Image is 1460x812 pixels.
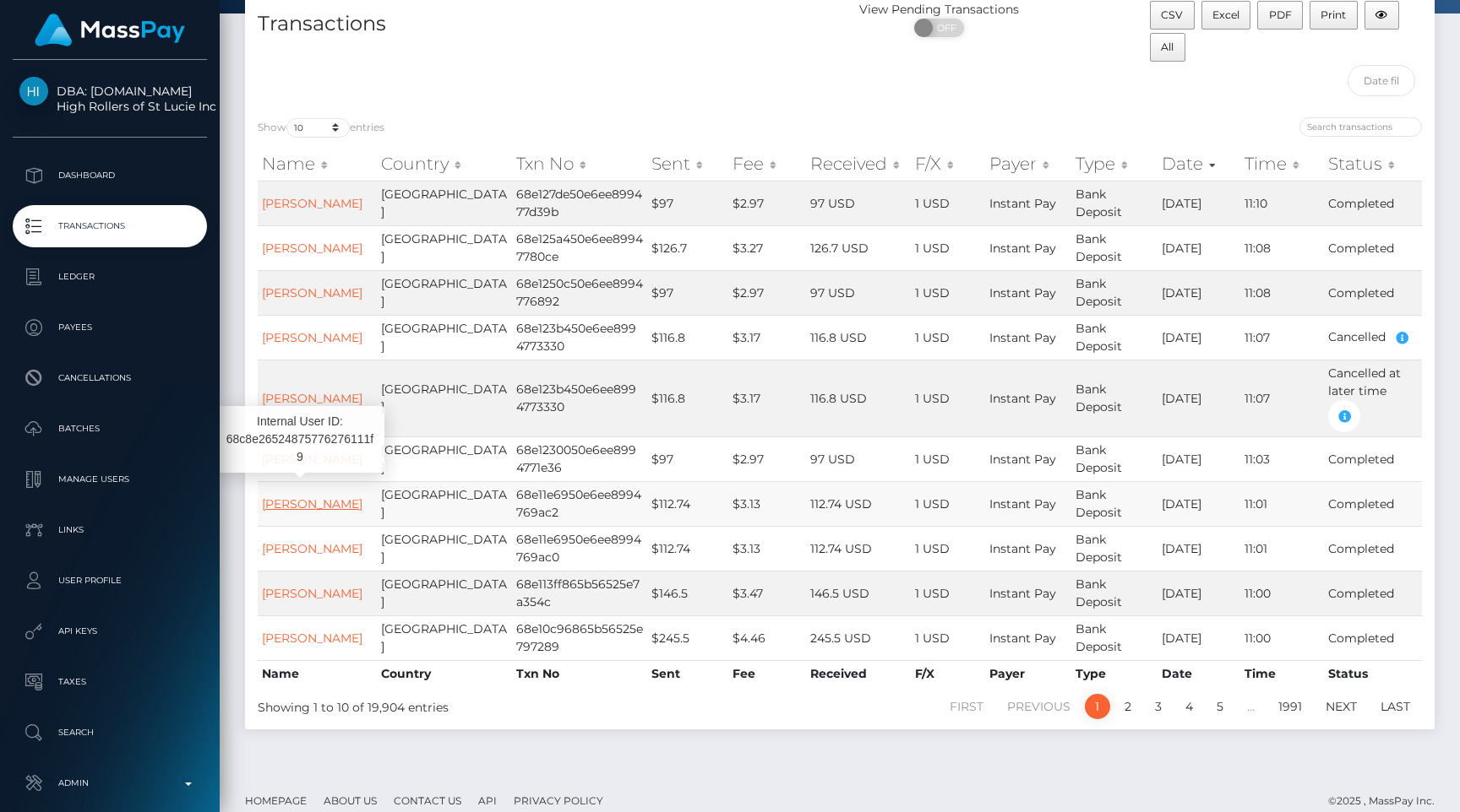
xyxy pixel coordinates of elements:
[1240,147,1324,181] th: Time: activate to sort column ascending
[989,496,1056,512] span: Instant Pay
[647,526,728,571] td: $112.74
[989,285,1056,300] span: Instant Pay
[19,619,200,644] p: API Keys
[1071,360,1158,436] td: Bank Deposit
[19,77,48,106] img: High Rollers of St Lucie Inc
[377,147,512,181] th: Country: activate to sort column ascending
[728,526,806,571] td: $3.13
[512,481,647,526] td: 68e11e6950e6ee8994769ac2
[512,360,647,436] td: 68e123b450e6ee8994773330
[512,615,647,660] td: 68e10c96865b56525e797289
[1071,660,1158,687] th: Type
[1240,436,1324,481] td: 11:03
[262,196,362,211] a: [PERSON_NAME]
[377,270,512,315] td: [GEOGRAPHIC_DATA]
[19,517,200,543] p: Links
[512,571,647,615] td: 68e113ff865b56525e7a354c
[806,526,911,571] td: 112.74 USD
[989,452,1056,467] span: Instant Pay
[262,496,362,512] a: [PERSON_NAME]
[989,586,1056,601] span: Instant Pay
[19,365,200,391] p: Cancellations
[1158,147,1240,181] th: Date: activate to sort column ascending
[806,315,911,360] td: 116.8 USD
[1371,694,1419,719] a: Last
[728,615,806,660] td: $4.46
[989,391,1056,406] span: Instant Pay
[806,181,911,225] td: 97 USD
[1310,1,1358,30] button: Print
[647,481,728,526] td: $112.74
[13,661,207,703] a: Taxes
[806,147,911,181] th: Received: activate to sort column ascending
[258,147,377,181] th: Name: activate to sort column ascending
[13,205,207,247] a: Transactions
[13,408,207,450] a: Batches
[262,391,362,406] a: [PERSON_NAME]
[911,147,985,181] th: F/X: activate to sort column ascending
[1240,615,1324,660] td: 11:00
[840,1,1038,19] div: View Pending Transactions
[1324,181,1422,225] td: Completed
[1158,615,1240,660] td: [DATE]
[989,241,1056,256] span: Instant Pay
[377,181,512,225] td: [GEOGRAPHIC_DATA]
[1146,694,1171,719] a: 3
[1176,694,1202,719] a: 4
[911,526,985,571] td: 1 USD
[806,270,911,315] td: 97 USD
[806,660,911,687] th: Received
[1240,660,1324,687] th: Time
[1158,270,1240,315] td: [DATE]
[1299,117,1422,137] input: Search transactions
[911,315,985,360] td: 1 USD
[262,241,362,256] a: [PERSON_NAME]
[728,315,806,360] td: $3.17
[728,181,806,225] td: $2.97
[19,720,200,745] p: Search
[1324,526,1422,571] td: Completed
[647,147,728,181] th: Sent: activate to sort column ascending
[377,660,512,687] th: Country
[1324,660,1422,687] th: Status
[512,147,647,181] th: Txn No: activate to sort column ascending
[1071,147,1158,181] th: Type: activate to sort column ascending
[647,360,728,436] td: $116.8
[1150,33,1185,62] button: All
[1158,225,1240,270] td: [DATE]
[1085,694,1110,719] a: 1
[989,196,1056,211] span: Instant Pay
[1158,660,1240,687] th: Date
[1324,360,1422,436] td: Cancelled at later time
[647,270,728,315] td: $97
[1324,615,1422,660] td: Completed
[512,660,647,687] th: Txn No
[1158,481,1240,526] td: [DATE]
[911,615,985,660] td: 1 USD
[512,315,647,360] td: 68e123b450e6ee8994773330
[1115,694,1141,719] a: 2
[989,541,1056,556] span: Instant Pay
[989,631,1056,646] span: Instant Pay
[1071,181,1158,225] td: Bank Deposit
[262,285,362,300] a: [PERSON_NAME]
[911,571,985,615] td: 1 USD
[1071,571,1158,615] td: Bank Deposit
[19,163,200,188] p: Dashboard
[13,154,207,197] a: Dashboard
[1158,436,1240,481] td: [DATE]
[1201,1,1251,30] button: Excel
[806,436,911,481] td: 97 USD
[13,712,207,754] a: Search
[377,481,512,526] td: [GEOGRAPHIC_DATA]
[1365,1,1399,30] button: Column visibility
[1240,526,1324,571] td: 11:01
[923,19,966,37] span: OFF
[985,147,1071,181] th: Payer: activate to sort column ascending
[985,660,1071,687] th: Payer
[1240,481,1324,526] td: 11:01
[19,264,200,290] p: Ledger
[1158,315,1240,360] td: [DATE]
[911,270,985,315] td: 1 USD
[1158,571,1240,615] td: [DATE]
